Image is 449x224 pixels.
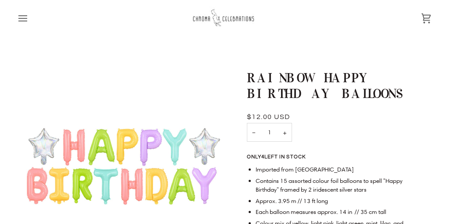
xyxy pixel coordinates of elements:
span: Approx. 3.95 m // 13 ft long [256,197,328,205]
span: 4 [261,154,264,159]
span: Each balloon measures approx. 14 in // 35 cm tall [256,208,386,216]
input: Quantity [247,123,292,142]
span: $12.00 USD [247,113,290,120]
button: Increase quantity [278,123,292,142]
span: Only left in stock [247,154,310,160]
li: Imported from [GEOGRAPHIC_DATA] [256,165,427,174]
img: Chroma Celebrations [192,7,257,30]
h1: Rainbow Happy Birthday Balloons [247,70,420,102]
span: Contains 15 assorted colour foil balloons to spell "Happy Birthday" framed by 2 iridescent silver... [256,177,403,193]
button: Decrease quantity [247,123,261,142]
